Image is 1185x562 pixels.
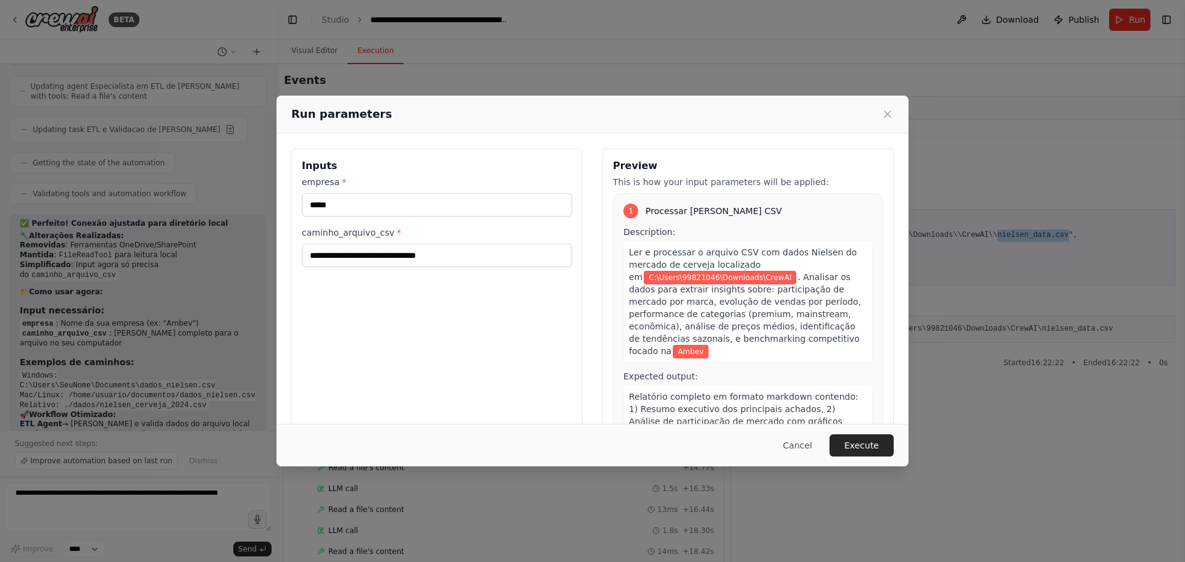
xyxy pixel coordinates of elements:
[302,226,572,239] label: caminho_arquivo_csv
[623,227,675,237] span: Description:
[673,345,709,358] span: Variable: empresa
[644,271,796,284] span: Variable: caminho_arquivo_csv
[646,205,782,217] span: Processar [PERSON_NAME] CSV
[629,392,859,439] span: Relatório completo em formato markdown contendo: 1) Resumo executivo dos principais achados, 2) A...
[302,159,572,173] h3: Inputs
[302,176,572,188] label: empresa
[629,272,861,356] span: . Analisar os dados para extrair insights sobre: participação de mercado por marca, evolução de v...
[623,204,638,218] div: 1
[613,176,883,188] p: This is how your input parameters will be applied:
[773,434,822,457] button: Cancel
[623,371,698,381] span: Expected output:
[291,105,392,123] h2: Run parameters
[613,159,883,173] h3: Preview
[829,434,894,457] button: Execute
[629,247,857,282] span: Ler e processar o arquivo CSV com dados Nielsen do mercado de cerveja localizado em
